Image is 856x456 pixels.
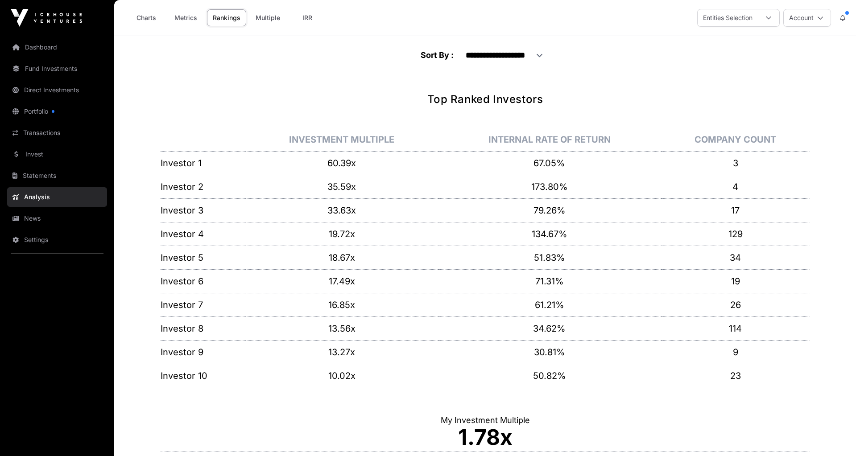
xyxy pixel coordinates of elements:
[161,204,246,217] p: Investor 3
[161,228,246,240] p: Investor 4
[246,275,438,288] p: 17.49x
[438,204,661,217] p: 79.26%
[421,49,454,62] p: Sort By :
[161,181,246,193] p: Investor 2
[161,346,246,358] p: Investor 9
[11,9,82,27] img: Icehouse Ventures Logo
[161,157,246,169] p: Investor 1
[661,251,810,264] p: 34
[161,370,246,382] p: Investor 10
[161,299,246,311] p: Investor 7
[811,413,856,456] iframe: Chat Widget
[661,228,810,240] p: 129
[661,322,810,335] p: 114
[161,322,246,335] p: Investor 8
[289,9,325,26] a: IRR
[246,299,438,311] p: 16.85x
[128,9,164,26] a: Charts
[7,37,107,57] a: Dashboard
[7,144,107,164] a: Invest
[246,370,438,382] p: 10.02x
[7,102,107,121] a: Portfolio
[783,9,831,27] button: Account
[438,181,661,193] p: 173.80%
[246,228,438,240] p: 19.72x
[661,128,810,152] th: Company Count
[7,230,107,250] a: Settings
[250,9,286,26] a: Multiple
[168,9,203,26] a: Metrics
[438,275,661,288] p: 71.31%
[661,370,810,382] p: 23
[661,157,810,169] p: 3
[161,92,810,107] h1: Top Ranked Investors
[7,80,107,100] a: Direct Investments
[438,346,661,358] p: 30.81%
[7,209,107,228] a: News
[438,251,661,264] p: 51.83%
[161,427,810,448] p: 1.78x
[246,128,438,152] th: Investment Multiple
[246,346,438,358] p: 13.27x
[161,275,246,288] p: Investor 6
[246,322,438,335] p: 13.56x
[438,299,661,311] p: 61.21%
[438,322,661,335] p: 34.62%
[661,346,810,358] p: 9
[7,166,107,185] a: Statements
[438,370,661,382] p: 50.82%
[438,157,661,169] p: 67.05%
[661,275,810,288] p: 19
[7,123,107,143] a: Transactions
[438,128,661,152] th: Internal Rate of Return
[7,187,107,207] a: Analysis
[246,157,438,169] p: 60.39x
[161,251,246,264] p: Investor 5
[698,9,758,26] div: Entities Selection
[661,181,810,193] p: 4
[661,204,810,217] p: 17
[661,299,810,311] p: 26
[246,251,438,264] p: 18.67x
[246,181,438,193] p: 35.59x
[438,228,661,240] p: 134.67%
[161,414,810,427] p: My Investment Multiple
[246,204,438,217] p: 33.63x
[207,9,246,26] a: Rankings
[7,59,107,78] a: Fund Investments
